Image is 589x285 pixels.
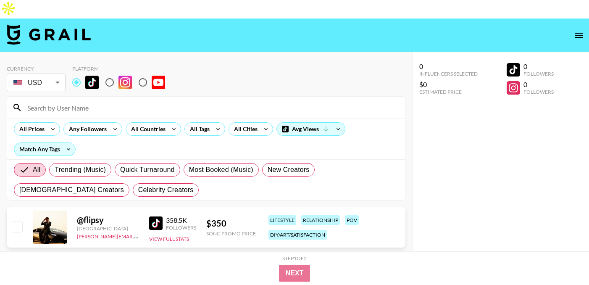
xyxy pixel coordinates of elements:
div: Any Followers [64,123,108,135]
div: Song Promo Price [206,230,256,237]
div: Currency [7,66,66,72]
div: USD [8,75,64,90]
div: 0 [419,62,478,71]
div: relationship [301,215,340,225]
div: All Tags [185,123,211,135]
img: Instagram [118,76,132,89]
div: $ 350 [206,218,256,229]
span: Trending (Music) [55,165,106,175]
div: pov [345,215,359,225]
div: All Cities [229,123,259,135]
a: [PERSON_NAME][EMAIL_ADDRESS][DOMAIN_NAME] [77,232,201,240]
button: View Full Stats [149,236,189,242]
div: All Prices [14,123,46,135]
div: diy/art/satisfaction [268,230,327,240]
div: $0 [419,80,478,89]
span: Most Booked (Music) [189,165,253,175]
div: Followers [523,89,554,95]
div: Platform [72,66,172,72]
img: Grail Talent [7,24,91,45]
button: open drawer [571,27,587,44]
div: 0 [523,62,554,71]
img: TikTok [85,76,99,89]
div: lifestyle [268,215,296,225]
div: Followers [166,224,196,231]
div: Influencers Selected [419,71,478,77]
div: All Countries [126,123,167,135]
img: TikTok [149,216,163,230]
span: Celebrity Creators [138,185,194,195]
input: Search by User Name [22,101,400,114]
span: Quick Turnaround [120,165,175,175]
div: Avg Views [277,123,345,135]
div: Step 1 of 2 [282,255,307,261]
div: Estimated Price [419,89,478,95]
div: 358.5K [166,216,196,224]
button: Next [279,265,310,282]
img: YouTube [152,76,165,89]
span: [DEMOGRAPHIC_DATA] Creators [19,185,124,195]
div: Followers [523,71,554,77]
div: 0 [523,80,554,89]
div: [GEOGRAPHIC_DATA] [77,225,139,232]
div: Match Any Tags [14,143,75,156]
div: @ flipsy [77,215,139,225]
span: New Creators [268,165,310,175]
span: All [33,165,40,175]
